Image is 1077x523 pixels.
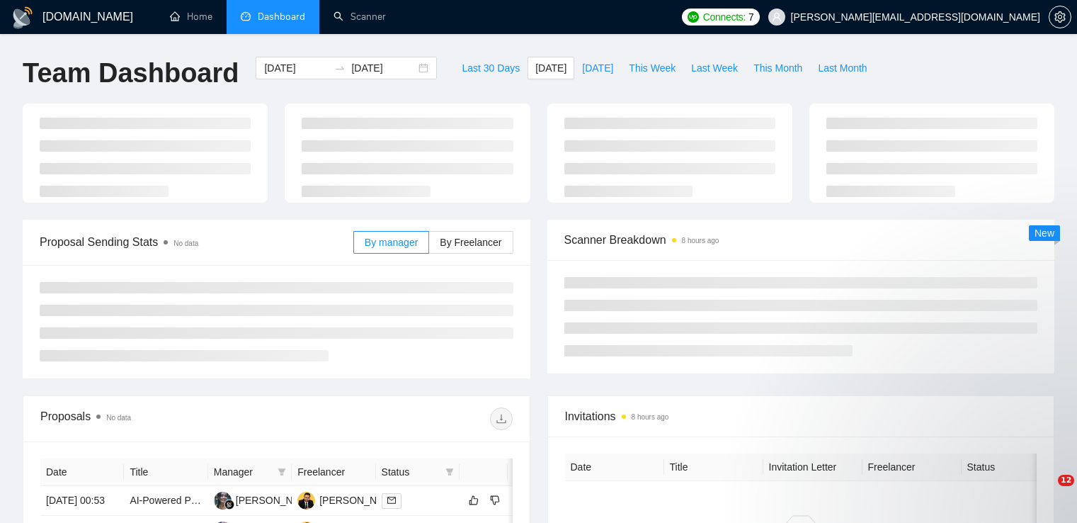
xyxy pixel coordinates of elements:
span: Status [382,464,440,480]
div: Proposals [40,407,276,430]
span: to [334,62,346,74]
span: like [469,495,479,506]
span: filter [275,461,289,483]
span: dislike [490,495,500,506]
input: End date [351,60,416,76]
img: upwork-logo.png [688,11,699,23]
th: Title [664,454,763,481]
a: searchScanner [334,11,386,23]
span: By manager [365,237,418,248]
button: setting [1049,6,1071,28]
th: Invitation Letter [763,454,862,481]
span: Last Week [691,60,738,76]
h1: Team Dashboard [23,57,239,90]
td: [DATE] 00:53 [40,486,124,516]
a: RS[PERSON_NAME] [214,494,317,505]
span: Scanner Breakdown [564,231,1038,249]
span: New [1035,227,1054,239]
button: like [465,492,482,509]
img: logo [11,6,34,29]
span: Manager [214,464,272,480]
span: Connects: [703,9,746,25]
img: RS [214,492,232,510]
span: 12 [1058,475,1074,486]
button: Last 30 Days [454,57,528,79]
a: homeHome [170,11,212,23]
button: This Week [621,57,683,79]
span: setting [1049,11,1071,23]
button: This Month [746,57,810,79]
span: filter [445,468,454,476]
img: gigradar-bm.png [224,500,234,510]
th: Date [40,459,124,486]
button: Last Month [810,57,874,79]
span: Dashboard [258,11,305,23]
div: [PERSON_NAME] Punjabi [319,493,437,508]
a: AI-Powered Postcard Marketing PWA [130,495,295,506]
button: Last Week [683,57,746,79]
button: [DATE] [528,57,574,79]
span: This Week [629,60,676,76]
th: Date [565,454,664,481]
div: [PERSON_NAME] [236,493,317,508]
iframe: Intercom notifications message [794,386,1077,485]
time: 8 hours ago [632,413,669,421]
span: No data [173,240,198,247]
iframe: Intercom live chat [1029,475,1063,509]
th: Manager [208,459,292,486]
a: setting [1049,11,1071,23]
span: Last 30 Days [462,60,520,76]
span: By Freelancer [440,237,501,248]
span: mail [387,496,396,505]
input: Start date [264,60,329,76]
button: dislike [486,492,503,509]
td: AI-Powered Postcard Marketing PWA [124,486,207,516]
button: [DATE] [574,57,621,79]
img: PP [297,492,315,510]
th: Title [124,459,207,486]
span: dashboard [241,11,251,21]
span: Last Month [818,60,867,76]
span: user [772,12,782,22]
th: Freelancer [292,459,375,486]
span: filter [443,461,457,483]
span: [DATE] [535,60,566,76]
a: PP[PERSON_NAME] Punjabi [297,494,437,505]
span: Proposal Sending Stats [40,233,353,251]
span: [DATE] [582,60,613,76]
span: 7 [748,9,754,25]
span: swap-right [334,62,346,74]
span: Invitations [565,407,1037,425]
time: 8 hours ago [682,237,719,244]
span: No data [106,414,131,422]
span: filter [278,468,286,476]
span: This Month [753,60,802,76]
